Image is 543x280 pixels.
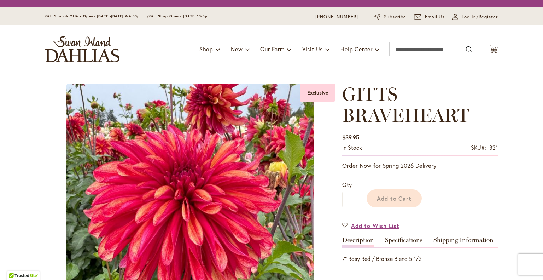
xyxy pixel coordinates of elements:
span: Gift Shop Open - [DATE] 10-3pm [149,14,211,18]
div: Detailed Product Info [342,237,498,263]
a: [PHONE_NUMBER] [315,13,358,21]
a: Email Us [414,13,445,21]
a: Description [342,237,374,247]
div: Availability [342,144,362,152]
span: Help Center [340,45,373,53]
a: Add to Wish List [342,222,399,230]
p: Order Now for Spring 2026 Delivery [342,161,498,170]
strong: SKU [471,144,486,151]
span: Email Us [425,13,445,21]
span: Subscribe [384,13,406,21]
a: Shipping Information [433,237,494,247]
span: $39.95 [342,133,359,141]
span: Add to Wish List [351,222,399,230]
span: Gift Shop & Office Open - [DATE]-[DATE] 9-4:30pm / [45,14,149,18]
a: Log In/Register [452,13,498,21]
div: Exclusive [300,84,335,102]
p: 7" Rosy Red / Bronze Blend 5 1/2' [342,255,498,263]
span: Visit Us [302,45,323,53]
div: 321 [489,144,498,152]
span: GITTS BRAVEHEART [342,83,469,126]
span: New [231,45,243,53]
span: Shop [199,45,213,53]
span: Our Farm [260,45,284,53]
a: Subscribe [374,13,406,21]
a: store logo [45,36,119,62]
span: Qty [342,181,352,188]
span: Log In/Register [462,13,498,21]
span: In stock [342,144,362,151]
a: Specifications [385,237,422,247]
